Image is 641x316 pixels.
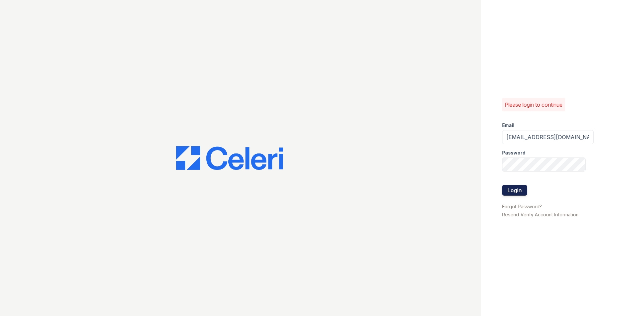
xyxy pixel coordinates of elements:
img: CE_Logo_Blue-a8612792a0a2168367f1c8372b55b34899dd931a85d93a1a3d3e32e68fde9ad4.png [176,146,283,170]
label: Email [502,122,514,129]
button: Login [502,185,527,196]
a: Forgot Password? [502,204,542,209]
label: Password [502,149,525,156]
a: Resend Verify Account Information [502,212,579,217]
p: Please login to continue [505,101,563,109]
